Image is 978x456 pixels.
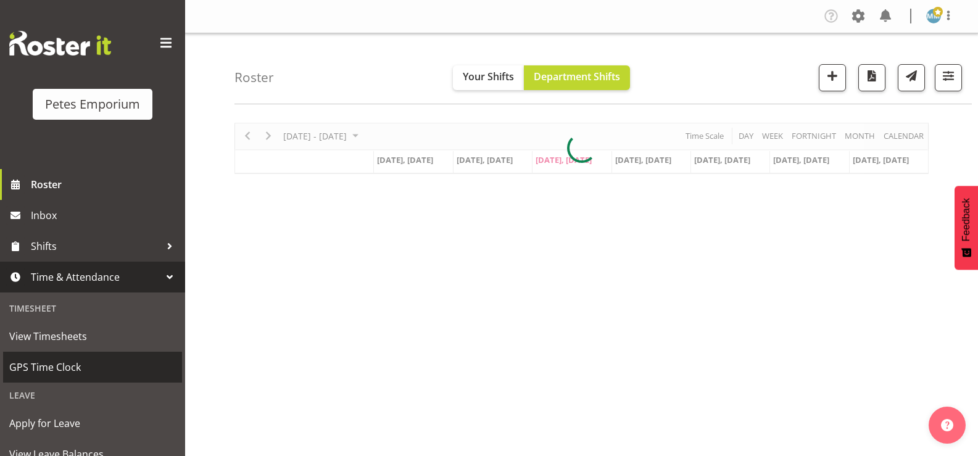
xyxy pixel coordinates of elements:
span: Shifts [31,237,160,255]
span: Time & Attendance [31,268,160,286]
a: View Timesheets [3,321,182,352]
button: Send a list of all shifts for the selected filtered period to all rostered employees. [898,64,925,91]
button: Feedback - Show survey [955,186,978,270]
span: Apply for Leave [9,414,176,433]
span: Your Shifts [463,70,514,83]
a: Apply for Leave [3,408,182,439]
span: Department Shifts [534,70,620,83]
img: mandy-mosley3858.jpg [926,9,941,23]
button: Filter Shifts [935,64,962,91]
div: Timesheet [3,296,182,321]
span: Feedback [961,198,972,241]
span: GPS Time Clock [9,358,176,376]
div: Leave [3,383,182,408]
button: Add a new shift [819,64,846,91]
button: Your Shifts [453,65,524,90]
img: help-xxl-2.png [941,419,953,431]
span: Inbox [31,206,179,225]
h4: Roster [234,70,274,85]
button: Download a PDF of the roster according to the set date range. [858,64,885,91]
div: Petes Emporium [45,95,140,114]
span: View Timesheets [9,327,176,346]
span: Roster [31,175,179,194]
button: Department Shifts [524,65,630,90]
a: GPS Time Clock [3,352,182,383]
img: Rosterit website logo [9,31,111,56]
